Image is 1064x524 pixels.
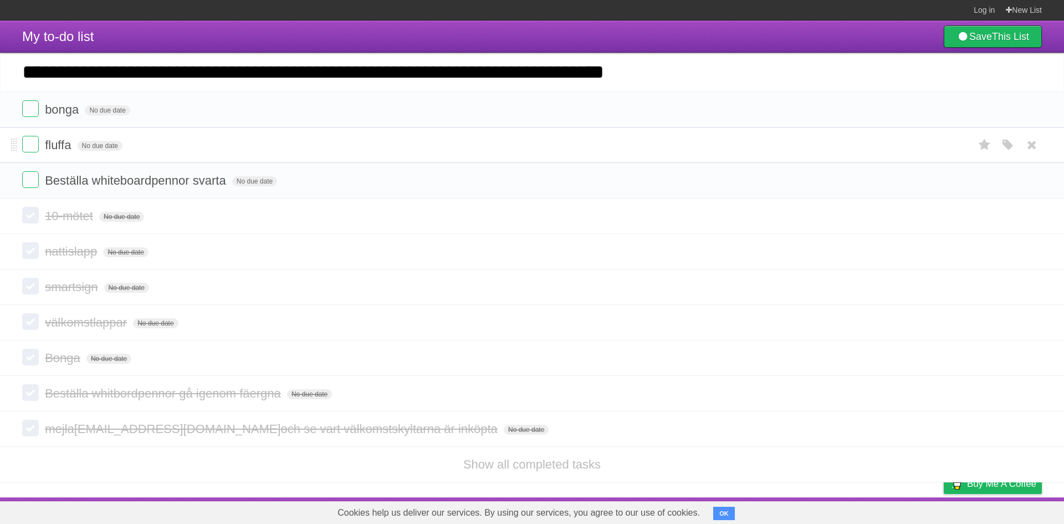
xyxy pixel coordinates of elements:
[22,100,39,117] label: Done
[967,474,1036,494] span: Buy me a coffee
[22,384,39,401] label: Done
[232,176,277,186] span: No due date
[86,354,131,364] span: No due date
[949,474,964,493] img: Buy me a coffee
[504,425,549,435] span: No due date
[713,507,735,520] button: OK
[45,138,74,152] span: fluffa
[103,247,148,257] span: No due date
[22,242,39,259] label: Done
[133,318,178,328] span: No due date
[22,420,39,436] label: Done
[45,245,100,258] span: nattislapp
[22,313,39,330] label: Done
[22,29,94,44] span: My to-do list
[326,502,711,524] span: Cookies help us deliver our services. By using our services, you agree to our use of cookies.
[992,31,1029,42] b: This List
[45,422,500,436] span: mejla [EMAIL_ADDRESS][DOMAIN_NAME] och se vart välkomstskyltarna är inköpta
[99,212,144,222] span: No due date
[972,500,1042,521] a: Suggest a feature
[287,389,332,399] span: No due date
[45,351,83,365] span: Bonga
[22,171,39,188] label: Done
[944,474,1042,494] a: Buy me a coffee
[796,500,820,521] a: About
[22,349,39,365] label: Done
[944,26,1042,48] a: SaveThis List
[833,500,878,521] a: Developers
[45,209,96,223] span: 10-mötet
[45,316,130,329] span: välkomstlappar
[463,457,601,471] a: Show all completed tasks
[974,136,995,154] label: Star task
[22,278,39,294] label: Done
[45,103,81,116] span: bonga
[78,141,122,151] span: No due date
[929,500,958,521] a: Privacy
[45,280,100,294] span: smartsign
[22,136,39,152] label: Done
[45,174,229,187] span: Beställa whiteboardpennor svarta
[104,283,149,293] span: No due date
[85,105,130,115] span: No due date
[892,500,916,521] a: Terms
[45,386,284,400] span: Beställa whitbordpennor gå igenom fäergna
[22,207,39,223] label: Done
